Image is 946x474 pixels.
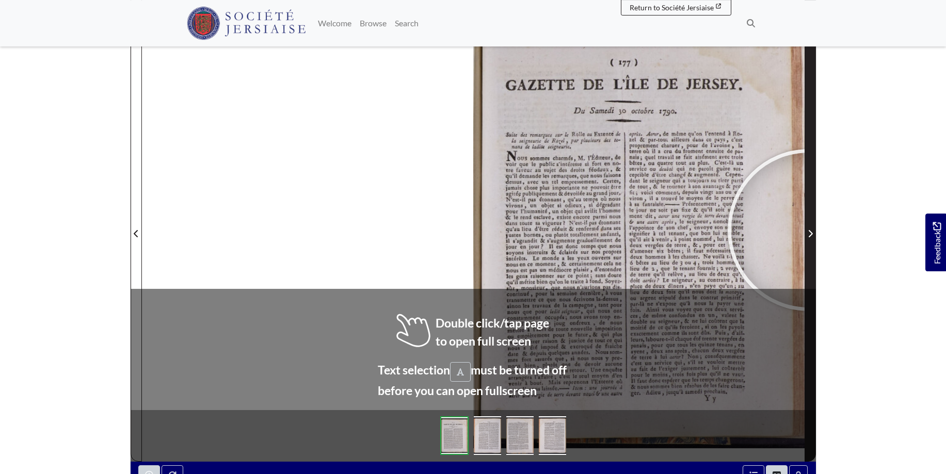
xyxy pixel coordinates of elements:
[931,222,943,264] span: Feedback
[187,4,306,42] a: Société Jersiaise logo
[539,416,566,455] img: 82cd839175d19c9d36d838dfe6c09a8b3a14eb784970b8dcd4cb8dfaa3a2fc15
[506,416,534,455] img: 82cd839175d19c9d36d838dfe6c09a8b3a14eb784970b8dcd4cb8dfaa3a2fc15
[314,13,356,34] a: Welcome
[630,3,714,12] span: Return to Société Jersiaise
[187,7,306,40] img: Société Jersiaise
[440,416,468,455] img: 82cd839175d19c9d36d838dfe6c09a8b3a14eb784970b8dcd4cb8dfaa3a2fc15
[391,13,423,34] a: Search
[356,13,391,34] a: Browse
[925,214,946,271] a: Would you like to provide feedback?
[474,416,501,455] img: 82cd839175d19c9d36d838dfe6c09a8b3a14eb784970b8dcd4cb8dfaa3a2fc15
